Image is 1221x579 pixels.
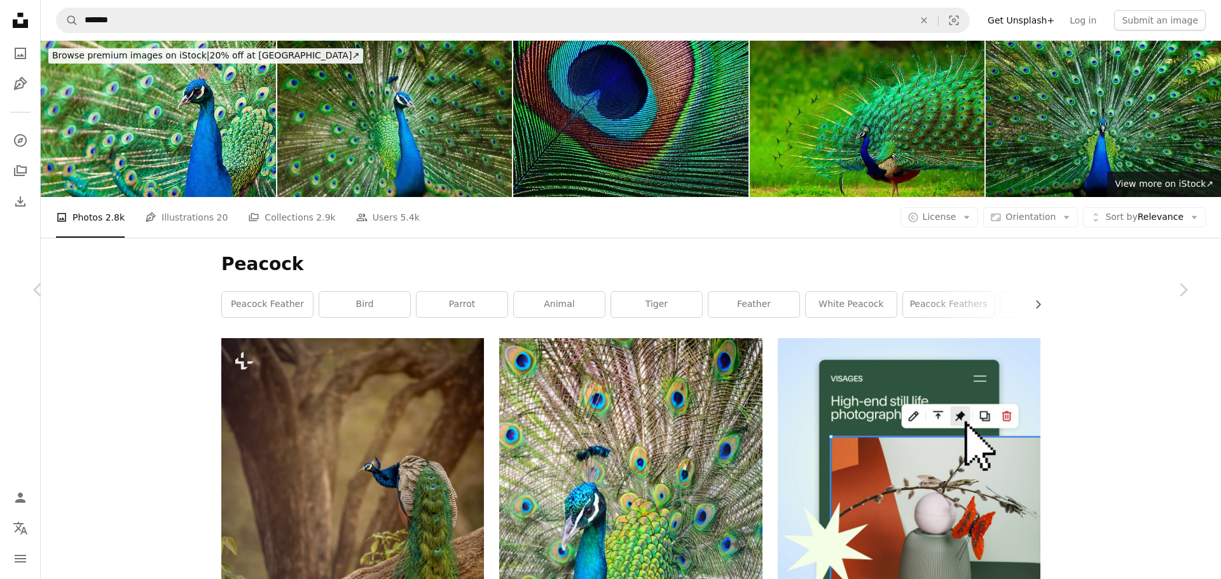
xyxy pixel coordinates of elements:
[1026,292,1040,317] button: scroll list to the right
[939,8,969,32] button: Visual search
[983,207,1078,228] button: Orientation
[1000,292,1091,317] a: peacocks
[1083,207,1206,228] button: Sort byRelevance
[319,292,410,317] a: bird
[903,292,994,317] a: peacock feathers
[514,292,605,317] a: animal
[1107,172,1221,197] a: View more on iStock↗
[900,207,979,228] button: License
[708,292,799,317] a: feather
[52,50,209,60] span: Browse premium images on iStock |
[145,197,228,238] a: Illustrations 20
[1105,212,1137,222] span: Sort by
[910,8,938,32] button: Clear
[277,41,513,197] img: Peacock
[986,41,1221,197] img: Blue Peacock
[356,197,420,238] a: Users 5.4k
[1115,179,1213,189] span: View more on iStock ↗
[222,292,313,317] a: peacock feather
[1005,212,1056,222] span: Orientation
[750,41,985,197] img: Peacock
[8,128,33,153] a: Explore
[806,292,897,317] a: white peacock
[56,8,970,33] form: Find visuals sitewide
[400,210,419,224] span: 5.4k
[1105,211,1183,224] span: Relevance
[1114,10,1206,31] button: Submit an image
[417,292,507,317] a: parrot
[8,41,33,66] a: Photos
[221,529,484,541] a: a peacock standing on top of a tree branch
[499,529,762,541] a: photo of blue and green peacock
[41,41,276,197] img: Peacock with feathers
[8,485,33,510] a: Log in / Sign up
[8,189,33,214] a: Download History
[8,158,33,184] a: Collections
[1145,229,1221,351] a: Next
[923,212,956,222] span: License
[513,41,748,197] img: Peacock feather
[248,197,335,238] a: Collections 2.9k
[57,8,78,32] button: Search Unsplash
[8,71,33,97] a: Illustrations
[980,10,1062,31] a: Get Unsplash+
[221,253,1040,276] h1: Peacock
[611,292,702,317] a: tiger
[8,546,33,571] button: Menu
[316,210,335,224] span: 2.9k
[8,515,33,541] button: Language
[52,50,359,60] span: 20% off at [GEOGRAPHIC_DATA] ↗
[217,210,228,224] span: 20
[1062,10,1104,31] a: Log in
[41,41,371,71] a: Browse premium images on iStock|20% off at [GEOGRAPHIC_DATA]↗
